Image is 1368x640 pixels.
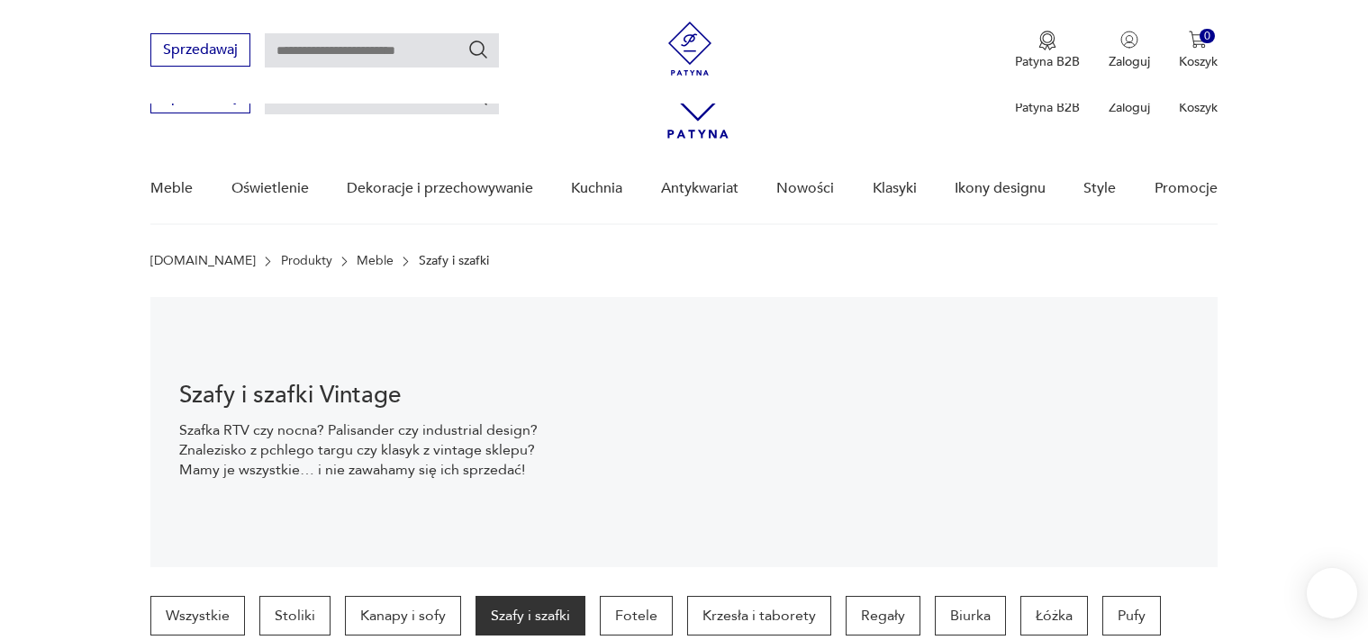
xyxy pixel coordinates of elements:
[1015,99,1080,116] p: Patyna B2B
[663,22,717,76] img: Patyna - sklep z meblami i dekoracjami vintage
[846,596,920,635] a: Regały
[150,92,250,104] a: Sprzedawaj
[1083,154,1116,223] a: Style
[1179,53,1218,70] p: Koszyk
[571,154,622,223] a: Kuchnia
[1020,596,1088,635] a: Łóżka
[1200,29,1215,44] div: 0
[281,254,332,268] a: Produkty
[150,154,193,223] a: Meble
[600,596,673,635] a: Fotele
[661,154,738,223] a: Antykwariat
[1307,568,1357,618] iframe: Smartsupp widget button
[1109,31,1150,70] button: Zaloguj
[467,39,489,60] button: Szukaj
[1189,31,1207,49] img: Ikona koszyka
[179,384,548,406] h1: Szafy i szafki Vintage
[179,420,548,480] p: Szafka RTV czy nocna? Palisander czy industrial design? Znalezisko z pchlego targu czy klasyk z v...
[1179,99,1218,116] p: Koszyk
[1102,596,1161,635] a: Pufy
[150,596,245,635] a: Wszystkie
[1109,53,1150,70] p: Zaloguj
[935,596,1006,635] a: Biurka
[873,154,917,223] a: Klasyki
[357,254,394,268] a: Meble
[150,45,250,58] a: Sprzedawaj
[1120,31,1138,49] img: Ikonka użytkownika
[1155,154,1218,223] a: Promocje
[955,154,1046,223] a: Ikony designu
[231,154,309,223] a: Oświetlenie
[345,596,461,635] a: Kanapy i sofy
[1179,31,1218,70] button: 0Koszyk
[419,254,489,268] p: Szafy i szafki
[1015,53,1080,70] p: Patyna B2B
[1015,31,1080,70] a: Ikona medaluPatyna B2B
[1109,99,1150,116] p: Zaloguj
[150,33,250,67] button: Sprzedawaj
[150,254,256,268] a: [DOMAIN_NAME]
[1038,31,1056,50] img: Ikona medalu
[476,596,585,635] a: Szafy i szafki
[259,596,331,635] a: Stoliki
[776,154,834,223] a: Nowości
[687,596,831,635] a: Krzesła i taborety
[1015,31,1080,70] button: Patyna B2B
[347,154,533,223] a: Dekoracje i przechowywanie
